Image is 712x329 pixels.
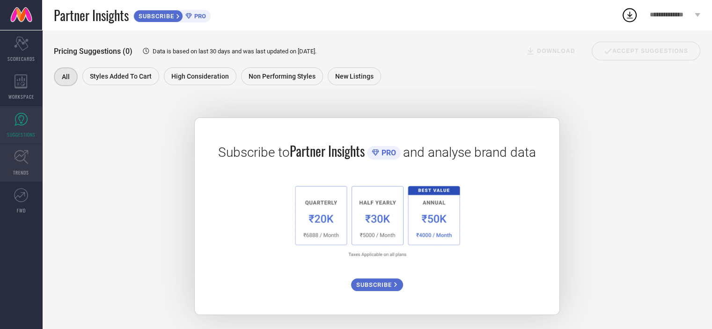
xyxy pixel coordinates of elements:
[54,47,132,56] span: Pricing Suggestions (0)
[290,141,365,161] span: Partner Insights
[13,169,29,176] span: TRENDS
[351,271,403,291] a: SUBSCRIBE
[153,48,316,55] span: Data is based on last 30 days and was last updated on [DATE] .
[7,55,35,62] span: SCORECARDS
[62,73,70,80] span: All
[8,93,34,100] span: WORKSPACE
[171,73,229,80] span: High Consideration
[335,73,374,80] span: New Listings
[249,73,316,80] span: Non Performing Styles
[218,145,290,160] span: Subscribe to
[621,7,638,23] div: Open download list
[592,42,700,60] div: Accept Suggestions
[90,73,152,80] span: Styles Added To Cart
[17,207,26,214] span: FWD
[403,145,536,160] span: and analyse brand data
[379,148,396,157] span: PRO
[7,131,36,138] span: SUGGESTIONS
[356,281,394,288] span: SUBSCRIBE
[288,179,466,262] img: 1a6fb96cb29458d7132d4e38d36bc9c7.png
[134,13,176,20] span: SUBSCRIBE
[54,6,129,25] span: Partner Insights
[133,7,211,22] a: SUBSCRIBEPRO
[192,13,206,20] span: PRO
